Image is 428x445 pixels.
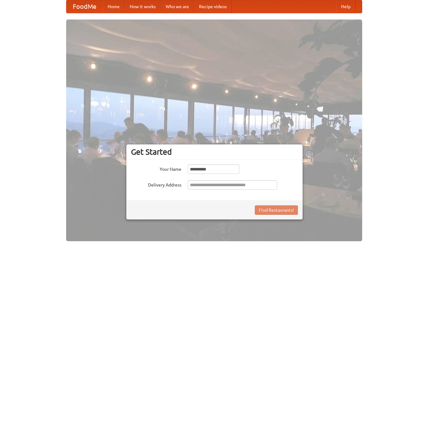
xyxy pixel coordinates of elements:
[194,0,232,13] a: Recipe videos
[255,205,298,215] button: Find Restaurants!
[131,164,181,172] label: Your Name
[336,0,356,13] a: Help
[161,0,194,13] a: Who we are
[103,0,125,13] a: Home
[125,0,161,13] a: How it works
[131,147,298,157] h3: Get Started
[131,180,181,188] label: Delivery Address
[66,0,103,13] a: FoodMe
